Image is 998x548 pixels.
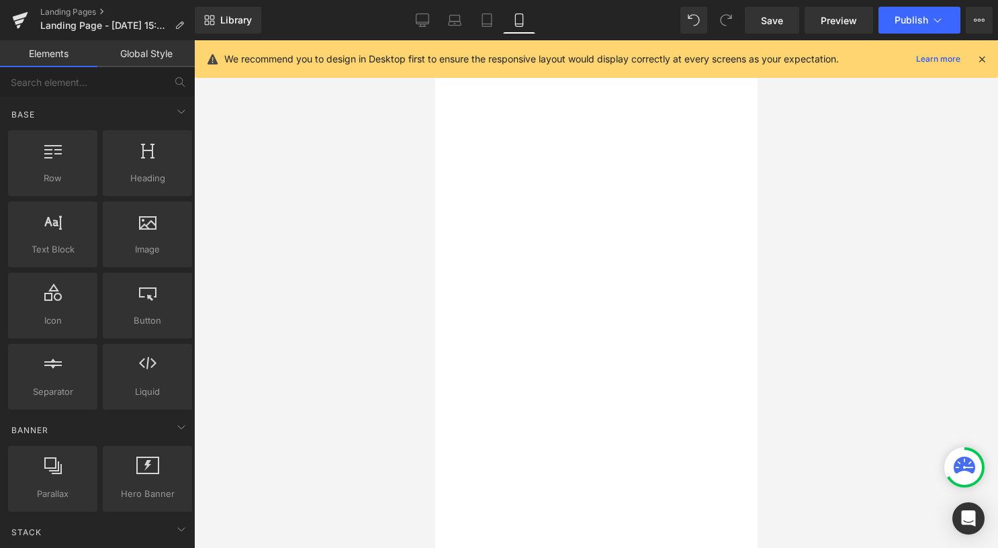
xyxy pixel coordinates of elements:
[878,7,960,34] button: Publish
[680,7,707,34] button: Undo
[761,13,783,28] span: Save
[12,171,93,185] span: Row
[224,52,839,66] p: We recommend you to design in Desktop first to ensure the responsive layout would display correct...
[12,314,93,328] span: Icon
[895,15,928,26] span: Publish
[107,314,188,328] span: Button
[12,242,93,257] span: Text Block
[10,108,36,121] span: Base
[107,242,188,257] span: Image
[439,7,471,34] a: Laptop
[97,40,195,67] a: Global Style
[966,7,993,34] button: More
[805,7,873,34] a: Preview
[10,424,50,437] span: Banner
[12,487,93,501] span: Parallax
[107,171,188,185] span: Heading
[10,526,43,539] span: Stack
[911,51,966,67] a: Learn more
[12,385,93,399] span: Separator
[406,7,439,34] a: Desktop
[107,487,188,501] span: Hero Banner
[107,385,188,399] span: Liquid
[40,7,195,17] a: Landing Pages
[821,13,857,28] span: Preview
[220,14,252,26] span: Library
[503,7,535,34] a: Mobile
[40,20,169,31] span: Landing Page - [DATE] 15:49:40
[195,7,261,34] a: New Library
[471,7,503,34] a: Tablet
[952,502,985,535] div: Open Intercom Messenger
[713,7,739,34] button: Redo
